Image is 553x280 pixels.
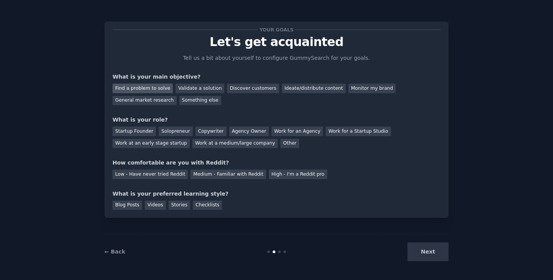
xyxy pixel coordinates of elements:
div: Startup Founder [113,127,156,136]
div: Validate a solution [176,84,224,93]
div: General market research [113,96,177,105]
div: Blog Posts [113,201,142,210]
div: High - I'm a Reddit pro [269,170,327,179]
div: Something else [179,96,221,105]
div: Work at a medium/large company [192,139,278,148]
div: Copywriter [195,127,227,136]
div: What is your role? [113,116,440,124]
div: Other [280,139,299,148]
div: What is your preferred learning style? [113,190,440,198]
span: Your goals [258,26,295,34]
p: Let's get acquainted [113,35,440,49]
div: Monitor my brand [348,84,396,93]
div: Solopreneur [159,127,192,136]
div: Low - Have never tried Reddit [113,170,188,179]
div: Stories [169,201,190,210]
div: Videos [145,201,166,210]
div: Checklists [193,201,222,210]
div: Work for an Agency [272,127,323,136]
a: ← Back [104,249,125,255]
div: Work for a Startup Studio [326,127,391,136]
div: How comfortable are you with Reddit? [113,159,440,167]
div: What is your main objective? [113,73,440,81]
p: Tell us a bit about yourself to configure GummySearch for your goals. [180,54,373,62]
div: Ideate/distribute content [282,84,346,93]
div: Find a problem to solve [113,84,173,93]
div: Medium - Familiar with Reddit [190,170,266,179]
div: Work at an early stage startup [113,139,190,148]
div: Agency Owner [229,127,269,136]
div: Discover customers [227,84,279,93]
